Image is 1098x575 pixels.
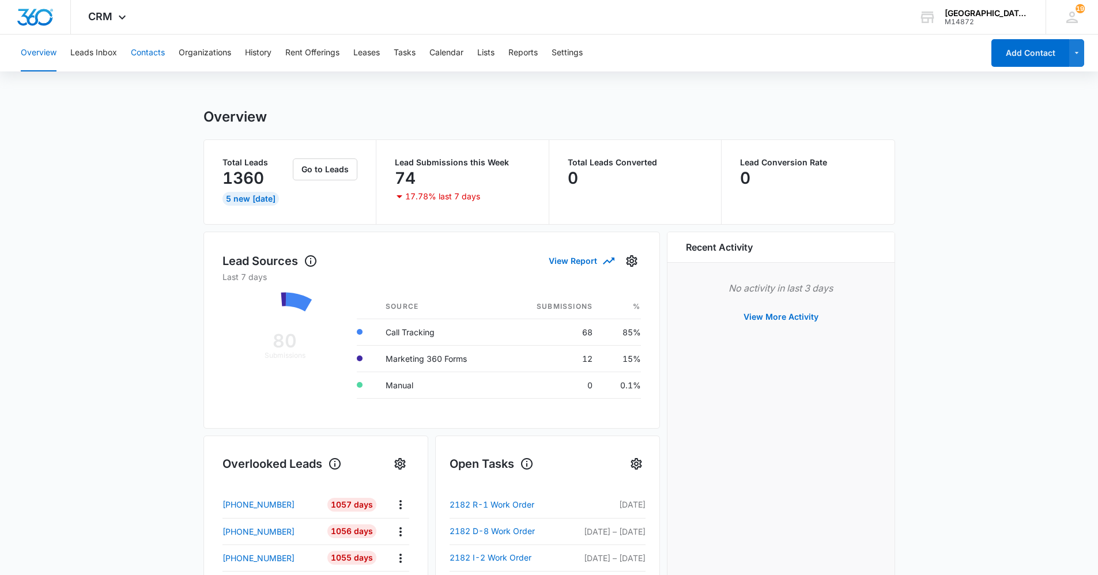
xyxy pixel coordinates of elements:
h1: Overview [203,108,267,126]
p: Total Leads Converted [568,158,703,167]
button: Actions [391,549,409,567]
p: 17.78% last 7 days [405,192,480,201]
h1: Overlooked Leads [222,455,342,472]
h1: Lead Sources [222,252,318,270]
p: [DATE] – [DATE] [579,525,646,538]
button: View More Activity [732,303,830,331]
a: [PHONE_NUMBER] [222,552,319,564]
div: account name [945,9,1029,18]
button: Calendar [429,35,463,71]
a: 2182 R-1 Work Order [450,498,542,512]
p: Last 7 days [222,271,641,283]
button: History [245,35,271,71]
th: Source [376,294,505,319]
td: 0 [505,372,602,398]
a: 2182 D-8 Work Order [450,524,542,538]
button: Go to Leads [293,158,357,180]
td: 68 [505,319,602,345]
a: [PHONE_NUMBER] [222,498,319,510]
button: Actions [391,495,409,513]
h6: Recent Activity [686,240,753,254]
th: Submissions [505,294,602,319]
button: Leads Inbox [70,35,117,71]
p: [DATE] – [DATE] [579,552,646,564]
button: Lists [477,35,495,71]
p: 74 [395,169,416,187]
div: notifications count [1076,4,1085,13]
p: [PHONE_NUMBER] [222,498,295,510]
p: 1360 [222,169,264,187]
p: 0 [740,169,750,187]
td: 12 [505,345,602,372]
p: 0 [568,169,578,187]
div: 1055 Days [327,551,376,565]
th: % [602,294,640,319]
td: 0.1% [602,372,640,398]
a: [PHONE_NUMBER] [222,525,319,538]
button: Settings [391,455,409,473]
button: View Report [549,251,613,271]
button: Tasks [394,35,416,71]
button: Contacts [131,35,165,71]
td: 85% [602,319,640,345]
p: [PHONE_NUMBER] [222,525,295,538]
td: 15% [602,345,640,372]
a: Go to Leads [293,164,357,174]
h1: Open Tasks [450,455,534,472]
div: 1057 Days [327,498,376,512]
p: No activity in last 3 days [686,281,876,295]
p: Lead Submissions this Week [395,158,530,167]
p: [DATE] [579,498,646,510]
button: Leases [353,35,380,71]
button: Overview [21,35,56,71]
div: 1056 Days [327,524,376,538]
div: account id [945,18,1029,26]
button: Organizations [179,35,231,71]
p: [PHONE_NUMBER] [222,552,295,564]
button: Settings [627,455,646,473]
button: Reports [508,35,538,71]
button: Settings [552,35,583,71]
td: Marketing 360 Forms [376,345,505,372]
button: Settings [622,252,641,270]
p: Lead Conversion Rate [740,158,876,167]
button: Add Contact [991,39,1069,67]
a: 2182 I-2 Work Order [450,551,542,565]
td: Call Tracking [376,319,505,345]
p: Total Leads [222,158,291,167]
span: CRM [88,10,112,22]
td: Manual [376,372,505,398]
button: Actions [391,523,409,540]
div: 5 New [DATE] [222,192,279,206]
button: Rent Offerings [285,35,339,71]
span: 19 [1076,4,1085,13]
